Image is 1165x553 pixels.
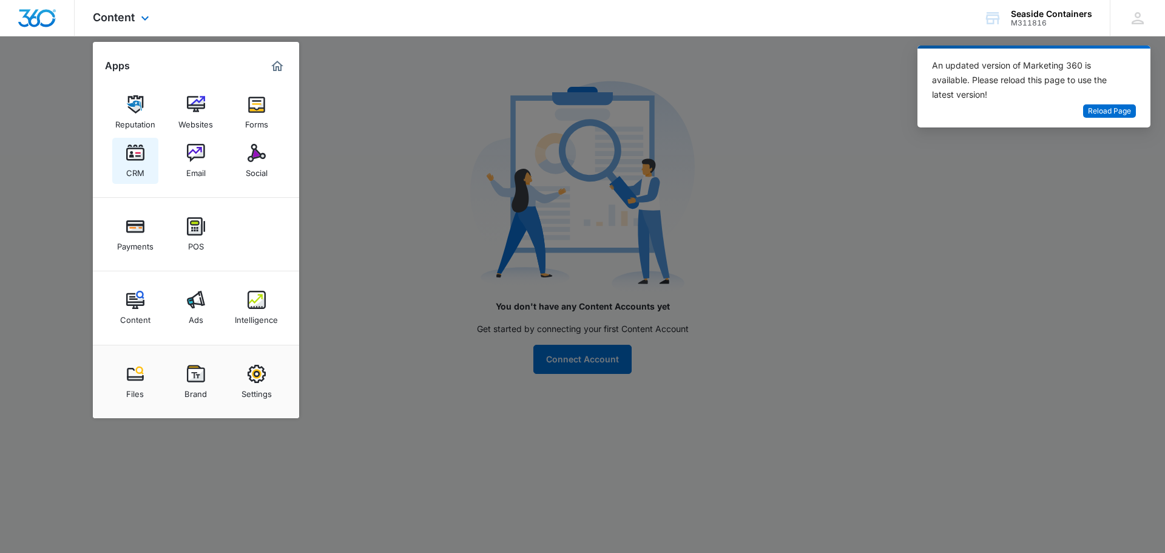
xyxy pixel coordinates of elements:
div: Reputation [115,114,155,129]
a: CRM [112,138,158,184]
a: Reputation [112,89,158,135]
div: account name [1011,9,1092,19]
a: POS [173,211,219,257]
a: Social [234,138,280,184]
a: Websites [173,89,219,135]
div: Forms [245,114,268,129]
a: Intelligence [234,285,280,331]
a: Files [112,359,158,405]
span: Content [93,11,135,24]
div: Payments [117,236,154,251]
div: Ads [189,309,203,325]
a: Settings [234,359,280,405]
a: Forms [234,89,280,135]
div: account id [1011,19,1092,27]
div: Brand [184,383,207,399]
div: POS [188,236,204,251]
a: Email [173,138,219,184]
div: Intelligence [235,309,278,325]
span: Reload Page [1088,106,1131,117]
div: Email [186,162,206,178]
a: Payments [112,211,158,257]
a: Ads [173,285,219,331]
a: Content [112,285,158,331]
div: Websites [178,114,213,129]
button: Reload Page [1083,104,1136,118]
a: Brand [173,359,219,405]
div: Files [126,383,144,399]
h2: Apps [105,60,130,72]
div: Content [120,309,150,325]
div: Settings [241,383,272,399]
div: Social [246,162,268,178]
div: An updated version of Marketing 360 is available. Please reload this page to use the latest version! [932,58,1121,102]
a: Marketing 360® Dashboard [268,56,287,76]
div: CRM [126,162,144,178]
